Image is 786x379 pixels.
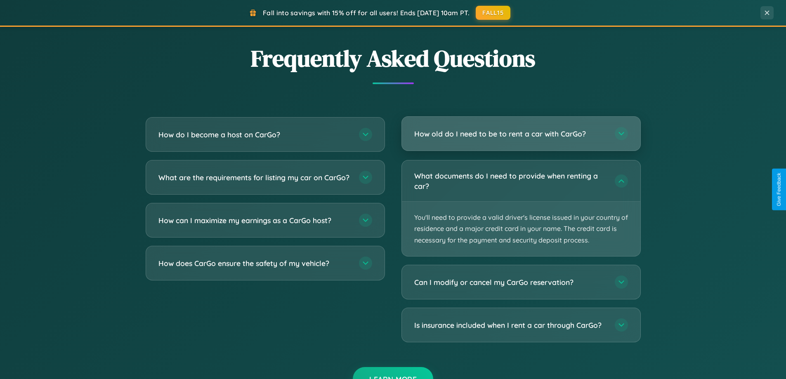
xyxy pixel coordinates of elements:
button: FALL15 [476,6,510,20]
h3: How does CarGo ensure the safety of my vehicle? [158,258,351,268]
h3: How do I become a host on CarGo? [158,129,351,140]
h3: Is insurance included when I rent a car through CarGo? [414,320,607,330]
span: Fall into savings with 15% off for all users! Ends [DATE] 10am PT. [263,9,470,17]
h3: How old do I need to be to rent a car with CarGo? [414,129,607,139]
h3: How can I maximize my earnings as a CarGo host? [158,215,351,226]
div: Give Feedback [776,173,782,206]
h3: Can I modify or cancel my CarGo reservation? [414,277,607,287]
h2: Frequently Asked Questions [146,42,641,74]
h3: What documents do I need to provide when renting a car? [414,171,607,191]
p: You'll need to provide a valid driver's license issued in your country of residence and a major c... [402,202,640,256]
h3: What are the requirements for listing my car on CarGo? [158,172,351,183]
